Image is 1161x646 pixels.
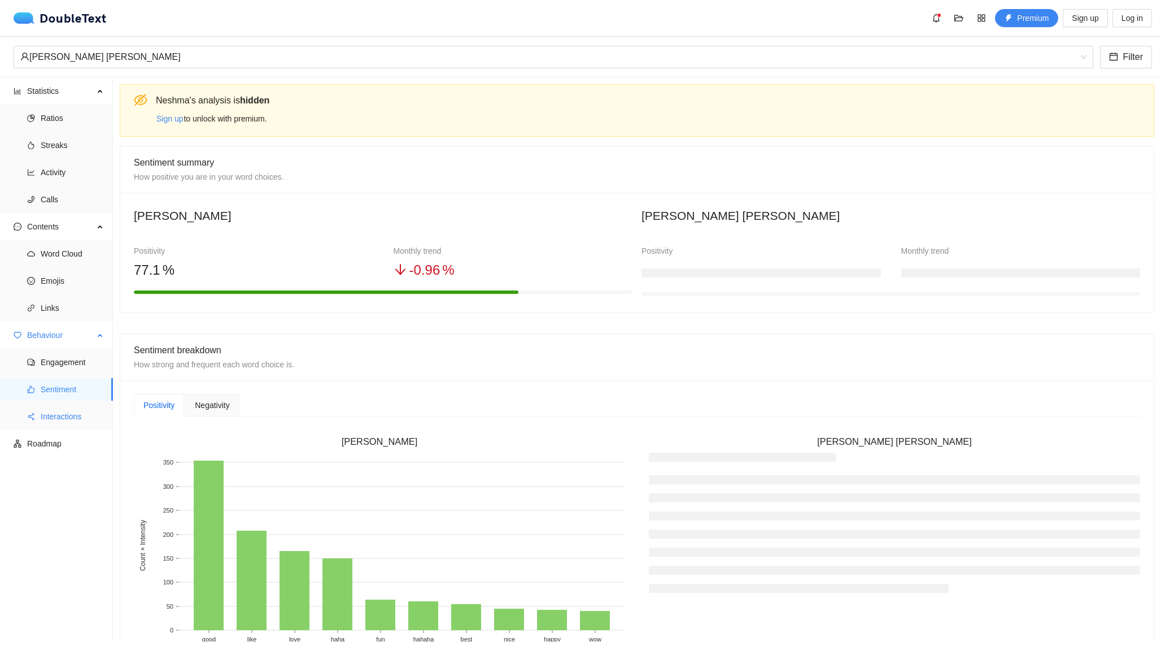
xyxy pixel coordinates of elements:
span: Contents [27,215,94,238]
text: wow [588,636,601,643]
text: 100 [163,579,173,586]
span: Log in [1121,12,1143,24]
text: best [461,636,473,643]
span: eye-invisible [134,93,147,107]
text: like [247,636,257,643]
text: haha [331,636,345,643]
img: logo [14,12,40,24]
span: 77 [134,262,149,278]
text: happy [544,636,561,643]
span: arrow-down [394,263,407,276]
span: Roadmap [27,432,104,455]
span: Activity [41,161,104,184]
h3: [PERSON_NAME] [134,435,625,449]
span: Statistics [27,80,94,102]
span: cloud [27,250,35,258]
span: Negativity [195,401,229,409]
button: thunderboltPremium [995,9,1058,27]
text: good [202,636,216,643]
span: phone [27,196,35,203]
button: calendarFilter [1100,46,1152,68]
div: Positivity [641,245,881,257]
span: Neshma 's analysis is [156,96,269,105]
span: bar-chart [14,87,21,95]
button: Sign up [1063,9,1107,27]
span: Behaviour [27,324,94,346]
text: love [289,636,300,643]
span: Ratios [41,107,104,129]
span: Neshma Tuladhar Sthapit [20,46,1086,68]
b: hidden [240,96,269,105]
span: Sentiment summary [134,158,214,167]
text: nice [504,636,515,643]
span: - 0 [409,262,421,278]
div: to unlock with premium. [156,110,1145,128]
span: bell [928,14,945,23]
span: pie-chart [27,114,35,122]
h2: [PERSON_NAME] [134,206,632,225]
span: Interactions [41,405,104,428]
span: Sentiment [41,378,104,401]
text: fun [376,636,385,643]
span: Word Cloud [41,242,104,265]
text: Count × Intensity [139,520,147,571]
span: % [163,259,174,281]
span: How strong and frequent each word choice is. [134,360,294,369]
div: Monthly trend [394,245,633,257]
button: Sign up [156,110,184,128]
button: folder-open [950,9,968,27]
span: Links [41,297,104,319]
span: apartment [14,440,21,448]
span: % [442,259,454,281]
span: line-chart [27,168,35,176]
text: 300 [163,483,173,490]
span: appstore [973,14,990,23]
h2: [PERSON_NAME] [PERSON_NAME] [641,206,1140,225]
span: Streaks [41,134,104,157]
div: Monthly trend [901,245,1141,257]
text: hahaha [413,636,435,643]
span: calendar [1109,52,1118,63]
span: Calls [41,188,104,211]
span: fire [27,141,35,149]
text: 250 [163,507,173,514]
span: comment [27,358,35,366]
span: thunderbolt [1005,14,1012,23]
span: message [14,223,21,231]
div: DoubleText [14,12,107,24]
span: Sign up [156,112,183,125]
span: folder-open [950,14,967,23]
div: [PERSON_NAME] [PERSON_NAME] [20,46,1076,68]
span: smile [27,277,35,285]
span: link [27,304,35,312]
text: 0 [170,627,173,634]
text: 200 [163,531,173,538]
button: appstore [972,9,990,27]
text: 150 [163,555,173,562]
span: heart [14,331,21,339]
text: 50 [167,603,173,610]
button: Log in [1112,9,1152,27]
span: How positive you are in your word choices. [134,172,283,181]
h3: [PERSON_NAME] [PERSON_NAME] [649,435,1140,449]
text: 350 [163,459,173,466]
span: user [20,52,29,61]
div: Positivity [134,245,373,257]
span: .1 [149,262,160,278]
a: logoDoubleText [14,12,107,24]
span: like [27,385,35,393]
span: Sign up [1072,12,1098,24]
span: .96 [421,262,440,278]
span: Emojis [41,270,104,292]
span: Premium [1017,12,1049,24]
span: Engagement [41,351,104,374]
span: share-alt [27,413,35,420]
span: Sentiment breakdown [134,345,221,355]
div: Positivity [143,399,174,411]
button: bell [927,9,945,27]
span: Filter [1123,50,1143,64]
